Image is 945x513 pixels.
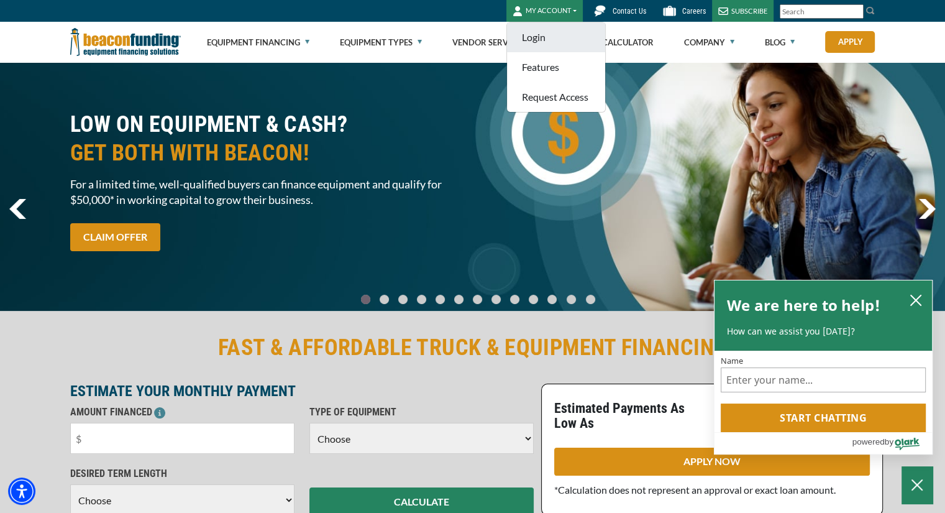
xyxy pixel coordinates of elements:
[554,484,836,496] span: *Calculation does not represent an approval or exact loan amount.
[613,7,646,16] span: Contact Us
[918,199,936,219] img: Right Navigator
[70,139,465,167] span: GET BOTH WITH BEACON!
[9,199,26,219] img: Left Navigator
[451,294,466,305] a: Go To Slide 5
[583,294,598,305] a: Go To Slide 12
[70,177,465,208] span: For a limited time, well-qualified buyers can finance equipment and qualify for $50,000* in worki...
[395,294,410,305] a: Go To Slide 2
[727,293,880,318] h2: We are here to help!
[682,7,706,16] span: Careers
[507,22,605,52] a: Login - open in a new tab
[721,357,926,365] label: Name
[852,434,884,450] span: powered
[488,294,503,305] a: Go To Slide 7
[70,223,160,251] a: CLAIM OFFER
[565,22,653,62] a: Finance Calculator
[70,384,534,399] p: ESTIMATE YOUR MONTHLY PAYMENT
[9,199,26,219] a: previous
[902,466,933,504] button: Close Chatbox
[765,22,795,62] a: Blog
[727,325,920,338] p: How can we assist you [DATE]?
[564,294,579,305] a: Go To Slide 11
[554,448,870,476] a: APPLY NOW
[358,294,373,305] a: Go To Slide 0
[852,433,932,454] a: Powered by Olark
[554,401,705,431] p: Estimated Payments As Low As
[721,404,926,432] button: Start chatting
[470,294,485,305] a: Go To Slide 6
[70,405,294,420] p: AMOUNT FINANCED
[851,7,861,17] a: Clear search text
[70,423,294,454] input: $
[507,52,605,82] a: Features
[918,199,936,219] a: next
[70,110,465,167] h2: LOW ON EQUIPMENT & CASH?
[906,291,926,308] button: close chatbox
[885,434,893,450] span: by
[825,31,875,53] a: Apply
[507,82,605,112] a: Request Access
[452,22,534,62] a: Vendor Services
[377,294,391,305] a: Go To Slide 1
[544,294,560,305] a: Go To Slide 10
[70,333,875,362] h2: FAST & AFFORDABLE TRUCK & EQUIPMENT FINANCING
[309,405,534,420] p: TYPE OF EQUIPMENT
[207,22,309,62] a: Equipment Financing
[70,22,181,62] img: Beacon Funding Corporation logo
[526,294,541,305] a: Go To Slide 9
[865,6,875,16] img: Search
[721,367,926,392] input: Name
[432,294,447,305] a: Go To Slide 4
[414,294,429,305] a: Go To Slide 3
[70,466,294,481] p: DESIRED TERM LENGTH
[780,4,864,19] input: Search
[714,280,933,455] div: olark chatbox
[8,478,35,505] div: Accessibility Menu
[507,294,522,305] a: Go To Slide 8
[684,22,734,62] a: Company
[340,22,422,62] a: Equipment Types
